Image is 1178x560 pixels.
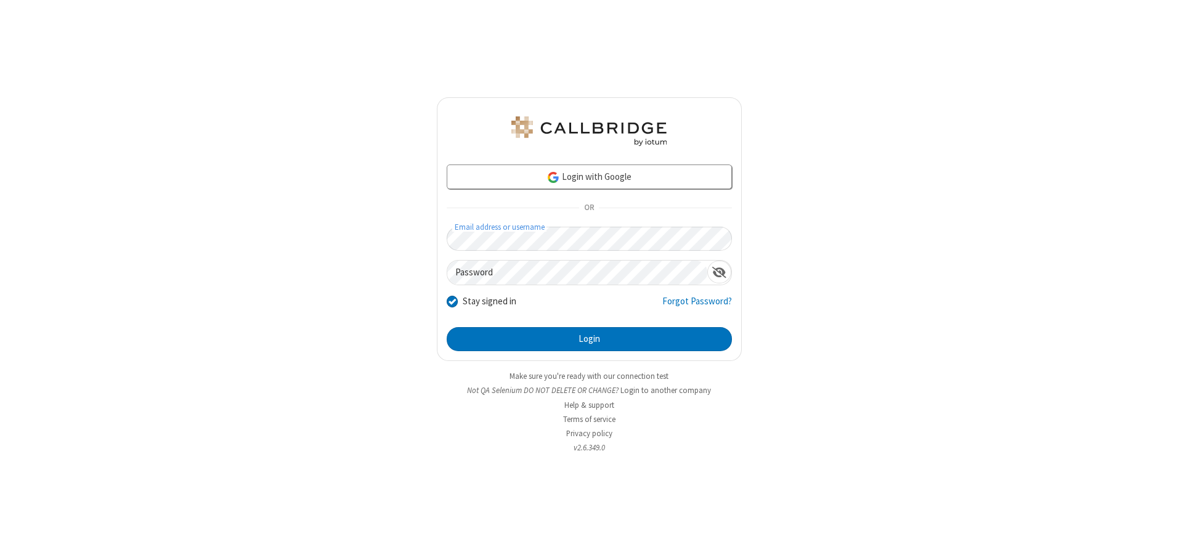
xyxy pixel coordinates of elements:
input: Email address or username [447,227,732,251]
span: OR [579,200,599,217]
label: Stay signed in [463,294,516,309]
li: Not QA Selenium DO NOT DELETE OR CHANGE? [437,384,742,396]
div: Show password [707,261,731,283]
img: google-icon.png [546,171,560,184]
img: QA Selenium DO NOT DELETE OR CHANGE [509,116,669,146]
button: Login [447,327,732,352]
a: Forgot Password? [662,294,732,318]
input: Password [447,261,707,285]
li: v2.6.349.0 [437,442,742,453]
a: Login with Google [447,164,732,189]
a: Terms of service [563,414,615,424]
a: Help & support [564,400,614,410]
a: Make sure you're ready with our connection test [510,371,668,381]
button: Login to another company [620,384,711,396]
a: Privacy policy [566,428,612,439]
